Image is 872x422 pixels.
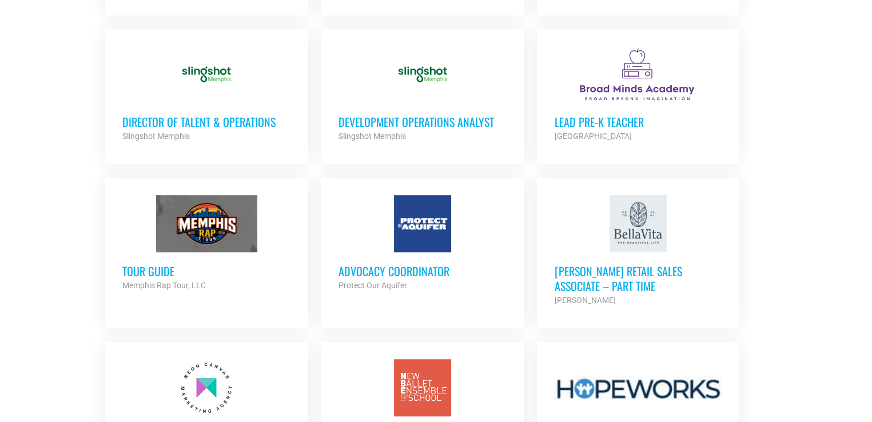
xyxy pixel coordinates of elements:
strong: Protect Our Aquifer [339,281,407,290]
h3: Director of Talent & Operations [122,114,290,129]
a: Tour Guide Memphis Rap Tour, LLC [105,178,308,309]
a: [PERSON_NAME] Retail Sales Associate – Part Time [PERSON_NAME] [537,178,739,324]
strong: Slingshot Memphis [339,132,406,141]
a: Advocacy Coordinator Protect Our Aquifer [321,178,524,309]
a: Lead Pre-K Teacher [GEOGRAPHIC_DATA] [537,29,739,160]
strong: Memphis Rap Tour, LLC [122,281,206,290]
strong: [GEOGRAPHIC_DATA] [554,132,631,141]
a: Development Operations Analyst Slingshot Memphis [321,29,524,160]
h3: [PERSON_NAME] Retail Sales Associate – Part Time [554,264,722,293]
strong: Slingshot Memphis [122,132,190,141]
h3: Development Operations Analyst [339,114,507,129]
a: Director of Talent & Operations Slingshot Memphis [105,29,308,160]
h3: Advocacy Coordinator [339,264,507,278]
h3: Tour Guide [122,264,290,278]
h3: Lead Pre-K Teacher [554,114,722,129]
strong: [PERSON_NAME] [554,296,615,305]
